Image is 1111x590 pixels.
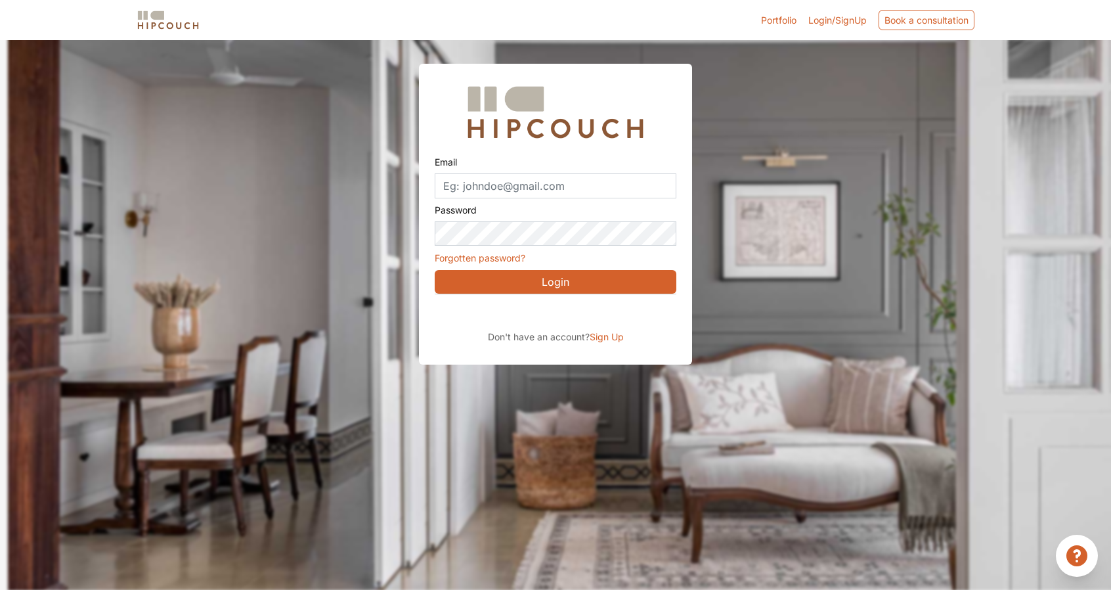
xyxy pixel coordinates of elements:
span: logo-horizontal.svg [135,5,201,35]
a: Forgotten password? [435,252,525,263]
span: Login/SignUp [808,14,867,26]
label: Password [435,198,477,221]
iframe: Sign in with Google Button [428,298,682,327]
img: Hipcouch Logo [461,79,650,145]
img: logo-horizontal.svg [135,9,201,32]
span: Don't have an account? [488,331,590,342]
a: Portfolio [761,13,796,27]
span: Sign Up [590,331,624,342]
div: Book a consultation [879,10,974,30]
input: Eg: johndoe@gmail.com [435,173,676,198]
label: Email [435,150,457,173]
button: Login [435,270,676,294]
